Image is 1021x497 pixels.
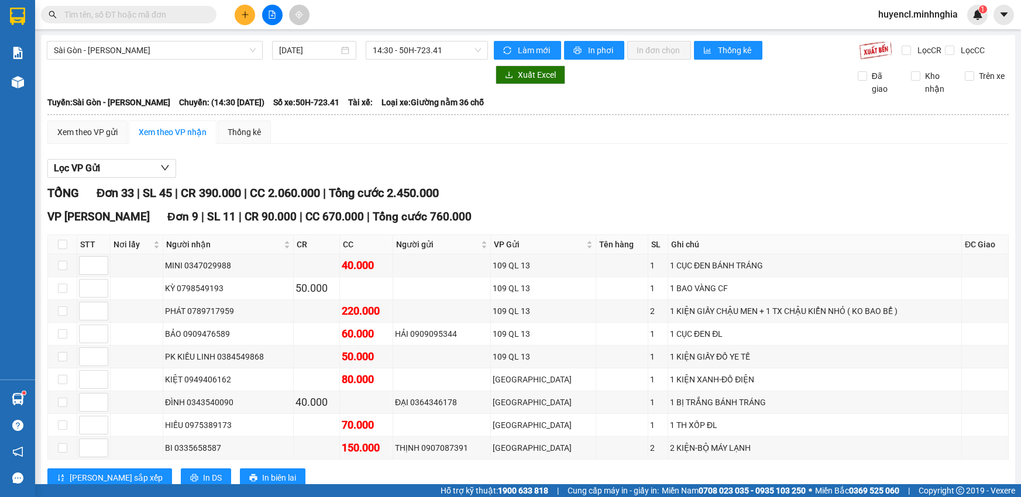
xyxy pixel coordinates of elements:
div: 40.000 [295,394,338,410]
span: Kho nhận [920,70,955,95]
button: printerIn DS [181,468,231,487]
span: Miền Bắc [815,484,899,497]
th: SL [648,235,668,254]
span: | [175,186,178,200]
span: file-add [268,11,276,19]
th: Ghi chú [668,235,962,254]
span: CC 670.000 [305,210,364,223]
span: | [201,210,204,223]
span: question-circle [12,420,23,431]
div: KIỆT 0949406162 [165,373,291,386]
div: KỲ 0798549193 [165,282,291,295]
span: message [12,472,23,484]
span: VP Gửi [494,238,584,251]
span: | [557,484,559,497]
div: 109 QL 13 [493,327,594,340]
span: | [239,210,242,223]
th: STT [77,235,111,254]
span: Người gửi [396,238,479,251]
span: In DS [203,471,222,484]
span: printer [249,474,257,483]
span: Lọc VP Gửi [54,161,100,175]
span: In phơi [588,44,615,57]
span: search [49,11,57,19]
span: bar-chart [703,46,713,56]
div: 80.000 [342,371,391,388]
span: | [323,186,326,200]
td: 109 QL 13 [491,300,596,323]
div: HẢI 0909095344 [395,327,489,340]
span: Đã giao [867,70,902,95]
span: SL 11 [207,210,236,223]
div: 1 [650,282,666,295]
button: Lọc VP Gửi [47,159,176,178]
img: 9k= [859,41,892,60]
span: notification [12,446,23,457]
span: Hỗ trợ kỹ thuật: [441,484,548,497]
td: 109 QL 13 [491,254,596,277]
div: Thống kê [228,126,261,139]
span: sync [503,46,513,56]
span: CC 2.060.000 [250,186,320,200]
span: Cung cấp máy in - giấy in: [568,484,659,497]
div: [GEOGRAPHIC_DATA] [493,373,594,386]
b: Tuyến: Sài Gòn - [PERSON_NAME] [47,98,170,107]
div: 1 TH XỐP ĐL [670,419,960,432]
div: PHÁT 0789717959 [165,305,291,317]
div: 1 KIỆN GIẤY ĐỒ YE TẾ [670,350,960,363]
div: ĐẠI 0364346178 [395,396,489,409]
div: ĐÌNH 0343540090 [165,396,291,409]
div: 50.000 [342,348,391,365]
div: 1 [650,396,666,409]
div: [GEOGRAPHIC_DATA] [493,441,594,454]
span: Người nhận [166,238,281,251]
span: printer [190,474,198,483]
button: In đơn chọn [627,41,691,60]
div: 109 QL 13 [493,282,594,295]
th: ĐC Giao [962,235,1009,254]
span: download [505,71,513,80]
div: HIẾU 0975389173 [165,419,291,432]
div: 150.000 [342,440,391,456]
span: Tổng cước 760.000 [373,210,472,223]
span: Lọc CC [956,44,986,57]
strong: 0708 023 035 - 0935 103 250 [699,486,806,495]
sup: 1 [22,391,26,395]
td: Sài Gòn [491,414,596,437]
span: CR 90.000 [245,210,297,223]
div: Xem theo VP gửi [57,126,118,139]
div: 1 [650,259,666,272]
span: | [137,186,140,200]
sup: 1 [979,5,987,13]
td: 109 QL 13 [491,277,596,300]
span: VP [PERSON_NAME] [47,210,150,223]
span: Tổng cước 2.450.000 [329,186,439,200]
span: Miền Nam [662,484,806,497]
img: logo-vxr [10,8,25,25]
span: Trên xe [974,70,1009,82]
button: caret-down [994,5,1014,25]
input: Tìm tên, số ĐT hoặc mã đơn [64,8,202,21]
span: huyencl.minhnghia [869,7,967,22]
span: Nơi lấy [114,238,151,251]
input: 13/10/2025 [279,44,339,57]
span: CR 390.000 [181,186,241,200]
button: printerIn phơi [564,41,624,60]
td: 109 QL 13 [491,323,596,346]
span: Xuất Excel [518,68,556,81]
div: BI 0335658587 [165,441,291,454]
th: CR [294,235,340,254]
div: 109 QL 13 [493,259,594,272]
span: Chuyến: (14:30 [DATE]) [179,96,264,109]
button: aim [289,5,310,25]
td: Sài Gòn [491,437,596,460]
div: MINI 0347029988 [165,259,291,272]
button: syncLàm mới [494,41,561,60]
img: warehouse-icon [12,76,24,88]
div: 40.000 [342,257,391,274]
span: 1 [981,5,985,13]
div: 1 [650,327,666,340]
div: 1 KIỆN XANH-ĐỒ ĐIỆN [670,373,960,386]
div: 1 CỤC ĐEN ĐL [670,327,960,340]
button: sort-ascending[PERSON_NAME] sắp xếp [47,468,172,487]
